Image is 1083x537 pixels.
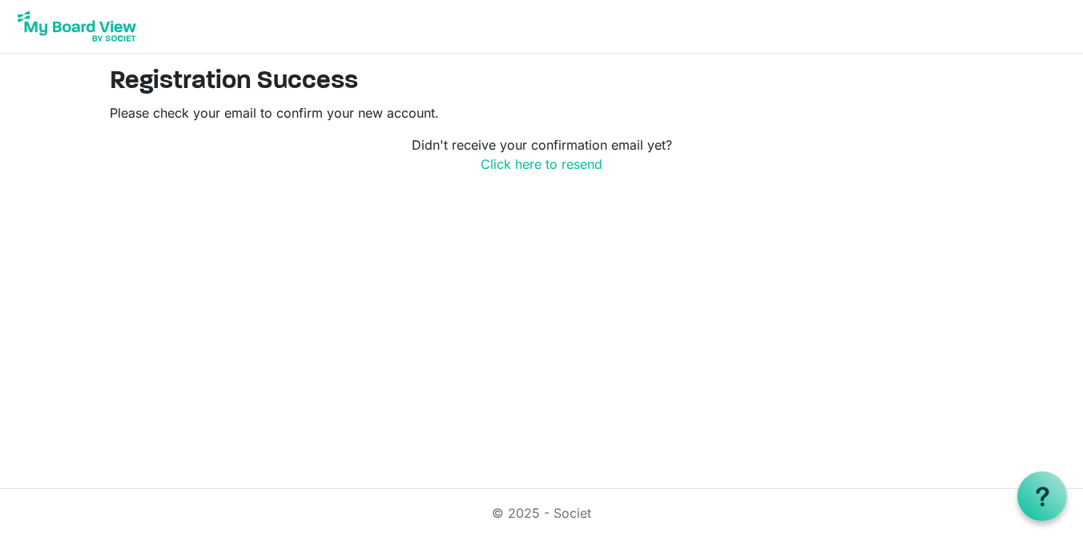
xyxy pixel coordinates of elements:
[110,66,973,97] h2: Registration Success
[13,6,141,46] img: My Board View Logo
[110,135,973,174] p: Didn't receive your confirmation email yet?
[492,505,591,521] a: © 2025 - Societ
[110,103,973,122] p: Please check your email to confirm your new account.
[481,156,602,172] a: Click here to resend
